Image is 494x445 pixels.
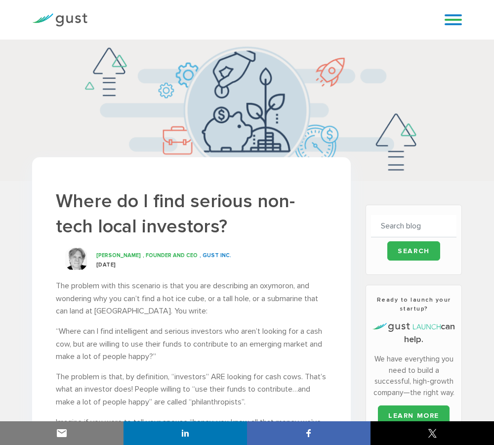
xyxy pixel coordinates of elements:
[56,427,68,439] img: email sharing button
[387,241,440,261] input: Search
[303,427,315,439] img: facebook sharing button
[32,13,87,27] img: Gust Logo
[371,354,456,398] p: We have everything you need to build a successful, high-growth company—the right way.
[371,215,456,237] input: Search blog
[426,427,438,439] img: twitter sharing button
[371,295,456,313] h3: Ready to launch your startup?
[96,262,116,268] span: [DATE]
[200,252,231,259] span: , GUST INC.
[64,247,88,271] img: David S. Rose
[96,252,141,259] span: [PERSON_NAME]
[56,279,327,317] p: The problem with this scenario is that you are describing an oxymoron, and wondering why you can’...
[56,325,327,363] p: “Where can I find intelligent and serious investors who aren’t looking for a cash cow, but are wi...
[179,427,191,439] img: linkedin sharing button
[56,370,327,408] p: The problem is that, by definition, “investors” ARE looking for cash cows. That’s what an investo...
[143,252,198,259] span: , Founder and CEO
[378,405,450,425] a: LEARN MORE
[56,189,327,239] h1: Where do I find serious non-tech local investors?
[371,320,456,346] h4: can help.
